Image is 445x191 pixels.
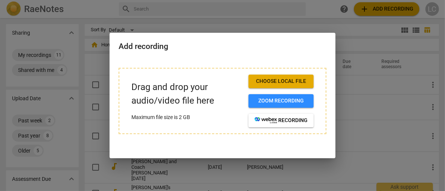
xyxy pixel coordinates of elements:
[255,78,308,85] span: Choose local file
[119,42,326,51] h2: Add recording
[131,81,242,107] p: Drag and drop your audio/video file here
[248,114,314,127] button: recording
[255,117,308,124] span: recording
[248,75,314,88] button: Choose local file
[131,113,242,121] p: Maximum file size is 2 GB
[248,94,314,108] button: Zoom recording
[255,97,308,105] span: Zoom recording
